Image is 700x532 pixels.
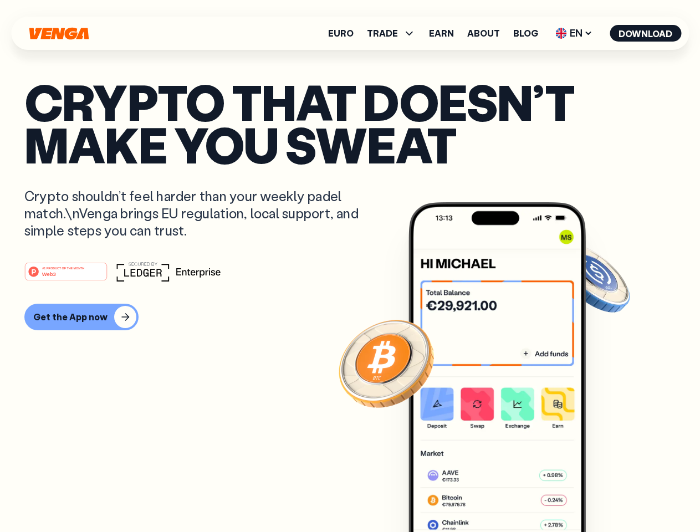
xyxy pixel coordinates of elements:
tspan: #1 PRODUCT OF THE MONTH [42,266,84,269]
svg: Home [28,27,90,40]
button: Download [610,25,681,42]
img: USDC coin [553,238,632,318]
a: Earn [429,29,454,38]
button: Get the App now [24,304,139,330]
div: Get the App now [33,311,108,323]
a: #1 PRODUCT OF THE MONTHWeb3 [24,269,108,283]
p: Crypto that doesn’t make you sweat [24,80,676,165]
a: About [467,29,500,38]
p: Crypto shouldn’t feel harder than your weekly padel match.\nVenga brings EU regulation, local sup... [24,187,375,239]
a: Euro [328,29,354,38]
a: Get the App now [24,304,676,330]
tspan: Web3 [42,270,56,277]
img: Bitcoin [336,313,436,413]
a: Blog [513,29,538,38]
img: flag-uk [555,28,566,39]
span: TRADE [367,29,398,38]
span: EN [551,24,596,42]
span: TRADE [367,27,416,40]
